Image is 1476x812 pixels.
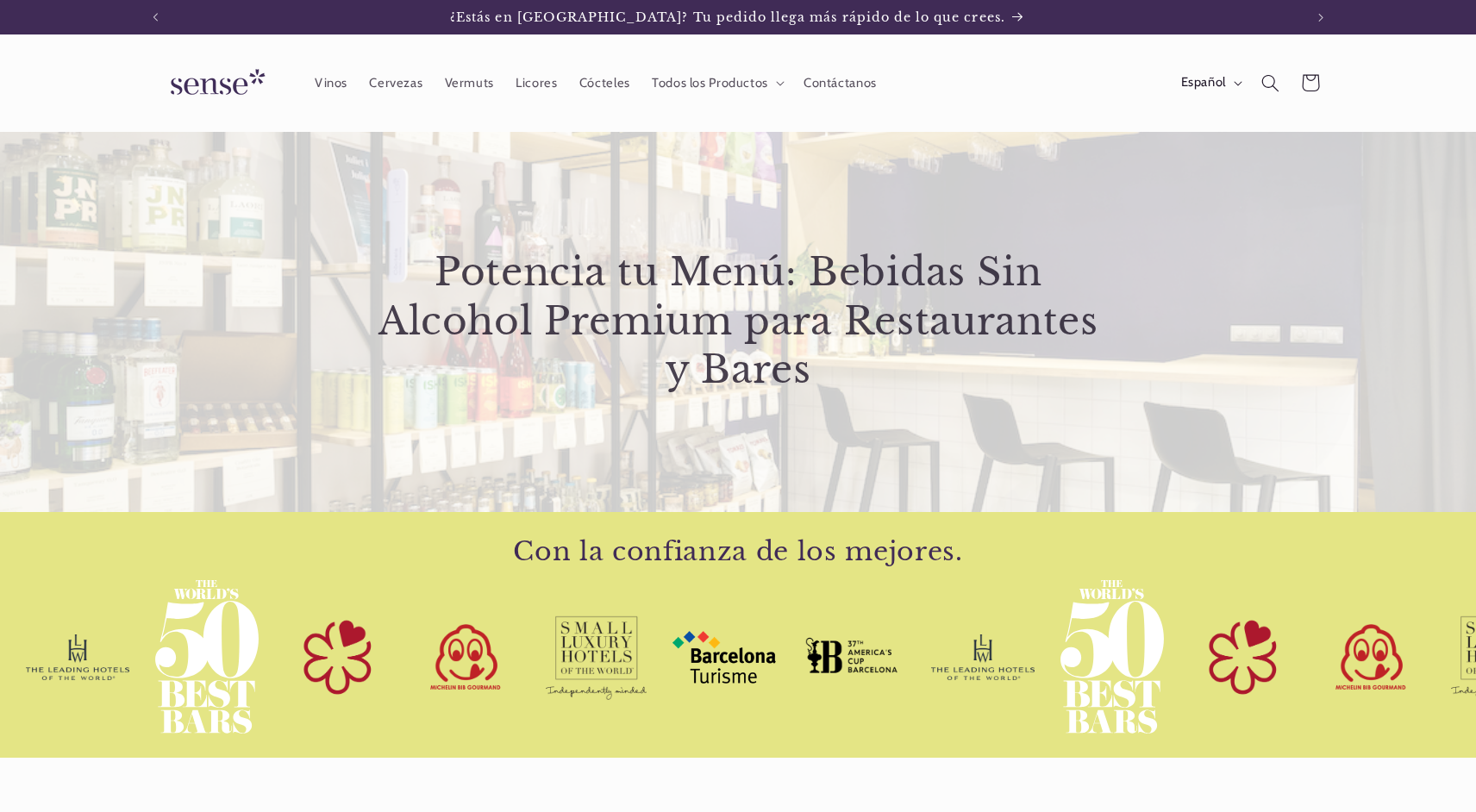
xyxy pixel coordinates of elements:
[315,75,347,91] span: Vinos
[792,64,887,102] a: Contáctanos
[568,64,641,102] a: Cócteles
[445,75,494,91] span: Vermuts
[1319,617,1423,696] img: MichelinBibGourmandAlcoholFree
[303,64,358,102] a: Vinos
[804,75,877,91] span: Contáctanos
[414,617,517,696] img: MichelinBibGourmandAlcoholFree
[516,75,557,91] span: Licores
[450,9,1005,25] span: ¿Estás en [GEOGRAPHIC_DATA]? Tu pedido llega más rápido de lo que crees.
[1170,66,1250,100] button: Español
[367,248,1110,395] h2: Potencia tu Menú: Bebidas Sin Alcohol Premium para Restaurantes y Bares
[652,75,768,91] span: Todos los Productos
[150,59,279,108] img: Sense
[359,64,434,102] a: Cervezas
[434,64,505,102] a: Vermuts
[1190,608,1293,707] img: Michelin Star Alcohol Free
[285,608,388,707] img: Michelin Star Alcohol Free
[579,75,630,91] span: Cócteles
[143,52,286,115] a: Sense
[1181,73,1226,92] span: Español
[1250,63,1290,103] summary: Búsqueda
[369,75,422,91] span: Cervezas
[505,64,569,102] a: Licores
[641,64,792,102] summary: Todos los Productos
